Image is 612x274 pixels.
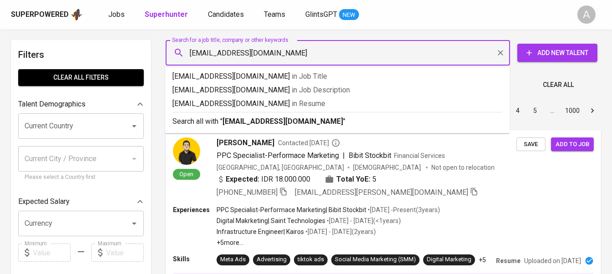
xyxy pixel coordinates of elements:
[217,227,304,236] p: Infrastructure Engineer | Kairos
[226,174,259,185] b: Expected:
[25,173,137,182] p: Please select a Country first
[545,106,560,115] div: …
[18,95,144,113] div: Talent Demographics
[217,216,325,225] p: Digital Makrketing | Saint Technologies
[366,205,440,214] p: • [DATE] - Present ( 3 years )
[305,10,337,19] span: GlintsGPT
[278,138,340,147] span: Contacted [DATE]
[292,72,327,81] span: in Job Title
[264,9,287,20] a: Teams
[33,244,71,262] input: Value
[577,5,596,24] div: A
[343,150,345,161] span: |
[108,9,126,20] a: Jobs
[11,10,69,20] div: Superpowered
[128,217,141,230] button: Open
[295,188,468,197] span: [EMAIL_ADDRESS][PERSON_NAME][DOMAIN_NAME]
[173,137,200,165] img: c8bc731f9da39dd31ed4ac834e6477b7.jpg
[516,137,546,152] button: Save
[539,76,577,93] button: Clear All
[304,227,376,236] p: • [DATE] - [DATE] ( 2 years )
[394,152,445,159] span: Financial Services
[525,47,590,59] span: Add New Talent
[18,47,144,62] h6: Filters
[511,103,525,118] button: Go to page 4
[524,256,581,265] p: Uploaded on [DATE]
[325,216,401,225] p: • [DATE] - [DATE] ( <1 years )
[145,10,188,19] b: Superhunter
[331,138,340,147] svg: By Batam recruiter
[173,254,217,264] p: Skills
[176,170,197,178] span: Open
[217,205,366,214] p: PPC Specialist-Performace Marketing | Bibit Stockbit
[264,10,285,19] span: Teams
[172,71,502,82] p: [EMAIL_ADDRESS][DOMAIN_NAME]
[173,205,217,214] p: Experiences
[172,98,502,109] p: [EMAIL_ADDRESS][DOMAIN_NAME]
[521,139,541,150] span: Save
[106,244,144,262] input: Value
[172,85,502,96] p: [EMAIL_ADDRESS][DOMAIN_NAME]
[172,116,502,127] p: Search all with " "
[208,10,244,19] span: Candidates
[18,69,144,86] button: Clear All filters
[217,174,310,185] div: IDR 18.000.000
[298,255,324,264] div: tiktok ads
[349,151,391,160] span: Bibit Stockbit
[543,79,574,91] span: Clear All
[18,193,144,211] div: Expected Salary
[128,120,141,132] button: Open
[217,163,344,172] div: [GEOGRAPHIC_DATA], [GEOGRAPHIC_DATA]
[585,103,600,118] button: Go to next page
[339,10,359,20] span: NEW
[223,117,343,126] b: [EMAIL_ADDRESS][DOMAIN_NAME]
[496,256,521,265] p: Resume
[556,139,589,150] span: Add to job
[372,174,376,185] span: 5
[427,255,471,264] div: Digital Marketing
[305,9,359,20] a: GlintsGPT NEW
[494,46,507,59] button: Clear
[18,196,70,207] p: Expected Salary
[145,9,190,20] a: Superhunter
[208,9,246,20] a: Candidates
[353,163,422,172] span: [DEMOGRAPHIC_DATA]
[18,99,86,110] p: Talent Demographics
[108,10,125,19] span: Jobs
[292,99,325,108] span: in Resume
[551,137,594,152] button: Add to job
[431,163,495,172] p: Not open to relocation
[440,103,601,118] nav: pagination navigation
[220,255,246,264] div: Meta Ads
[217,188,278,197] span: [PHONE_NUMBER]
[217,238,440,247] p: +5 more ...
[528,103,542,118] button: Go to page 5
[25,72,137,83] span: Clear All filters
[11,8,83,21] a: Superpoweredapp logo
[71,8,83,21] img: app logo
[217,137,274,148] span: [PERSON_NAME]
[336,174,370,185] b: Total YoE:
[335,255,416,264] div: Social Media Marketing (SMM)
[562,103,582,118] button: Go to page 1000
[292,86,350,94] span: in Job Description
[517,44,597,62] button: Add New Talent
[217,151,339,160] span: PPC Specialist-Performace Marketing
[257,255,287,264] div: Advertising
[479,255,486,264] p: +5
